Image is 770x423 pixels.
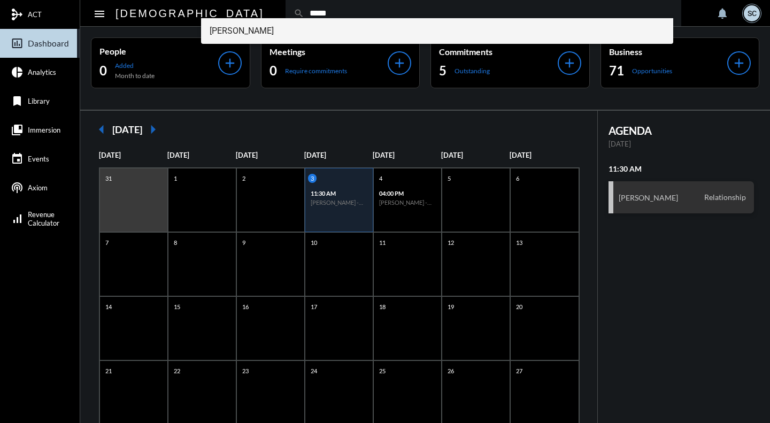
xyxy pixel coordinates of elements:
p: [DATE] [99,151,167,159]
p: Added [115,61,155,70]
p: 20 [513,302,525,311]
span: ACT [28,10,42,19]
p: 24 [308,366,320,375]
h2: 11:30 AM [609,164,754,173]
h2: 0 [269,62,277,79]
p: 2 [240,174,248,183]
mat-icon: pie_chart [11,66,24,79]
mat-icon: add [392,56,407,71]
p: 9 [240,238,248,247]
mat-icon: mediation [11,8,24,21]
button: Toggle sidenav [89,3,110,24]
p: 1 [171,174,180,183]
h3: [PERSON_NAME] [619,193,678,202]
h2: 71 [609,62,624,79]
h2: 5 [439,62,446,79]
p: 11:30 AM [311,190,367,197]
p: [DATE] [510,151,578,159]
p: Meetings [269,47,388,57]
h6: [PERSON_NAME] - Relationship [379,199,436,206]
mat-icon: add [222,56,237,71]
p: 26 [445,366,457,375]
p: 22 [171,366,183,375]
p: 18 [376,302,388,311]
h2: [DATE] [112,124,142,135]
p: 31 [103,174,114,183]
p: 11 [376,238,388,247]
p: Require commitments [285,67,347,75]
span: Analytics [28,68,56,76]
mat-icon: event [11,152,24,165]
p: 12 [445,238,457,247]
mat-icon: notifications [716,7,729,20]
p: 21 [103,366,114,375]
p: Month to date [115,72,155,80]
span: Revenue Calculator [28,210,59,227]
span: [PERSON_NAME] [210,18,665,44]
p: Opportunities [632,67,672,75]
p: 5 [445,174,453,183]
mat-icon: bookmark [11,95,24,107]
span: Events [28,155,49,163]
mat-icon: Side nav toggle icon [93,7,106,20]
mat-icon: signal_cellular_alt [11,212,24,225]
span: Library [28,97,50,105]
p: 8 [171,238,180,247]
p: 23 [240,366,251,375]
p: [DATE] [304,151,373,159]
div: SC [744,5,760,21]
p: 14 [103,302,114,311]
mat-icon: add [562,56,577,71]
mat-icon: insert_chart_outlined [11,37,24,50]
p: People [99,46,218,56]
p: Business [609,47,728,57]
p: 04:00 PM [379,190,436,197]
p: 7 [103,238,111,247]
p: Outstanding [455,67,490,75]
span: Axiom [28,183,48,192]
span: Relationship [702,193,749,202]
mat-icon: arrow_left [91,119,112,140]
p: 13 [513,238,525,247]
mat-icon: podcasts [11,181,24,194]
p: [DATE] [609,140,754,148]
p: 10 [308,238,320,247]
p: 16 [240,302,251,311]
p: 3 [308,174,317,183]
p: [DATE] [236,151,304,159]
h2: AGENDA [609,124,754,137]
mat-icon: arrow_right [142,119,164,140]
mat-icon: add [731,56,746,71]
span: Dashboard [28,39,69,48]
p: 27 [513,366,525,375]
h6: [PERSON_NAME] - Relationship [311,199,367,206]
p: 4 [376,174,385,183]
h2: 0 [99,62,107,79]
h2: [DEMOGRAPHIC_DATA] [115,5,264,22]
span: Immersion [28,126,60,134]
p: 19 [445,302,457,311]
p: Commitments [439,47,558,57]
p: 17 [308,302,320,311]
p: [DATE] [167,151,236,159]
p: 15 [171,302,183,311]
p: [DATE] [441,151,510,159]
p: [DATE] [373,151,441,159]
p: 25 [376,366,388,375]
mat-icon: collections_bookmark [11,124,24,136]
p: 6 [513,174,522,183]
mat-icon: search [294,8,304,19]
